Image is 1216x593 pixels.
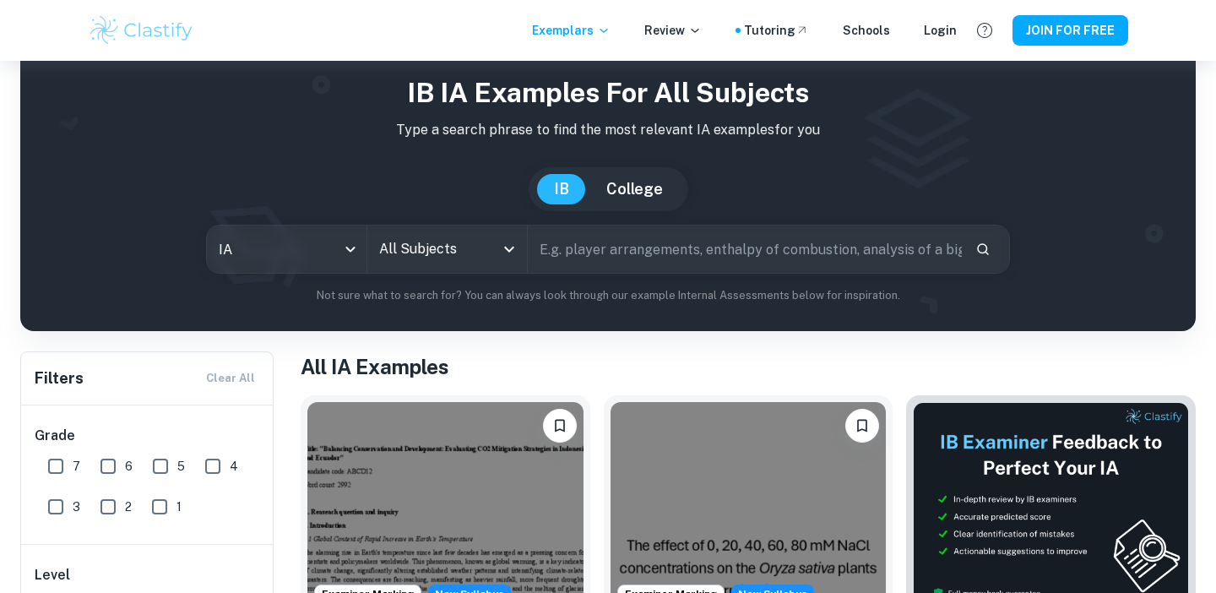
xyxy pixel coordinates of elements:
button: JOIN FOR FREE [1012,15,1128,46]
a: Tutoring [744,21,809,40]
h6: Level [35,565,261,585]
button: IB [537,174,586,204]
span: 7 [73,457,80,476]
button: Please log in to bookmark exemplars [845,409,879,443]
p: Exemplars [532,21,611,40]
div: IA [207,226,366,273]
a: Login [924,21,957,40]
a: Schools [843,21,890,40]
span: 3 [73,498,80,516]
button: Open [497,237,521,261]
p: Not sure what to search for? You can always look through our example Internal Assessments below f... [34,287,1182,304]
button: College [589,174,680,204]
span: 2 [125,498,132,516]
h1: All IA Examples [301,351,1196,382]
h1: IB IA examples for all subjects [34,73,1182,113]
h6: Grade [35,426,261,446]
button: Please log in to bookmark exemplars [543,409,577,443]
p: Review [644,21,702,40]
button: Help and Feedback [970,16,999,45]
h6: Filters [35,367,84,390]
p: Type a search phrase to find the most relevant IA examples for you [34,120,1182,140]
input: E.g. player arrangements, enthalpy of combustion, analysis of a big city... [528,226,962,273]
button: Search [969,235,997,264]
span: 5 [177,457,185,476]
span: 1 [176,498,182,516]
span: 4 [230,457,238,476]
span: 6 [125,457,133,476]
img: Clastify logo [88,14,195,47]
